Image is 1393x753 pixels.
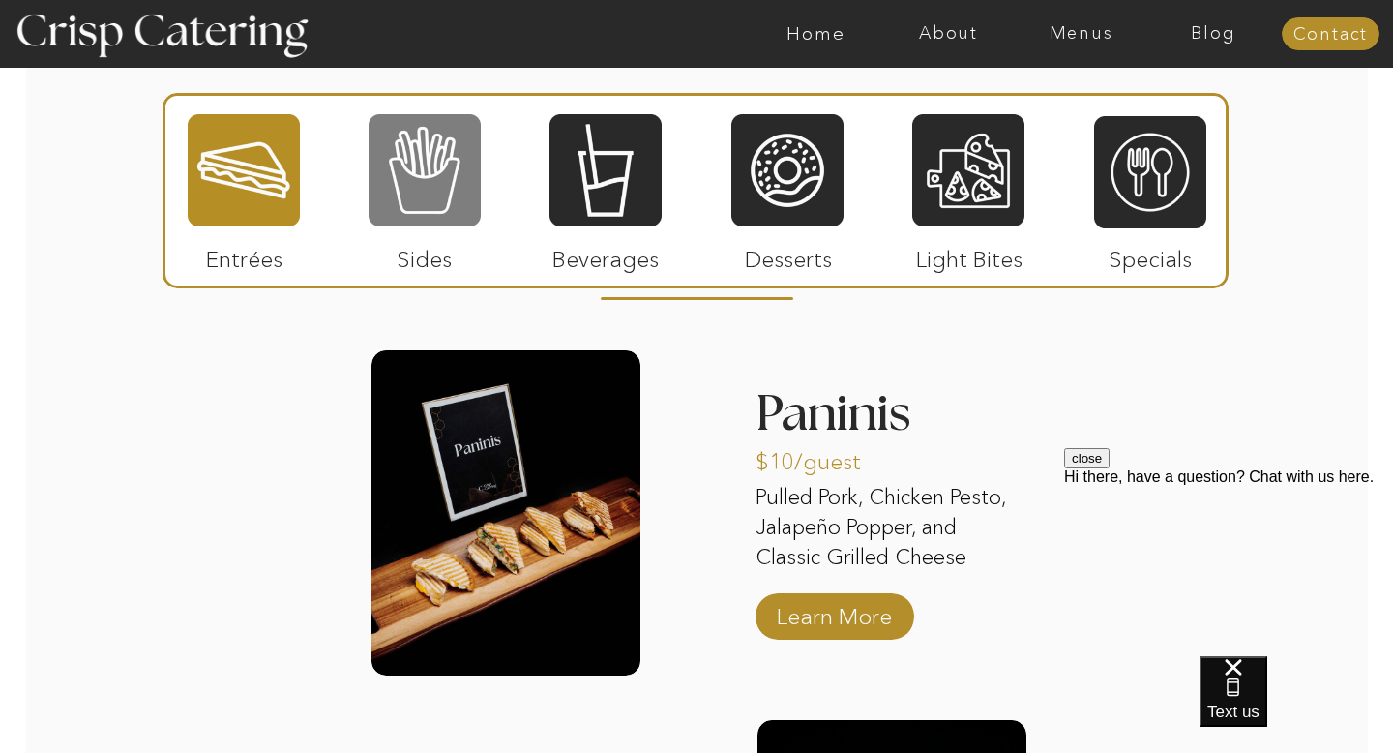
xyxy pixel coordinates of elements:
[756,483,1024,576] p: Pulled Pork, Chicken Pesto, Jalapeño Popper, and Classic Grilled Cheese
[1015,24,1147,44] a: Menus
[360,226,489,283] p: Sides
[724,226,852,283] p: Desserts
[541,226,669,283] p: Beverages
[756,429,884,485] p: $10/guest
[1147,24,1280,44] a: Blog
[1064,448,1393,680] iframe: podium webchat widget prompt
[750,24,882,44] a: Home
[1282,25,1379,45] a: Contact
[770,584,899,640] a: Learn More
[756,389,1024,451] h3: Paninis
[882,24,1015,44] a: About
[1085,226,1214,283] p: Specials
[1200,656,1393,753] iframe: podium webchat widget bubble
[904,226,1033,283] p: Light Bites
[180,226,309,283] p: Entrées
